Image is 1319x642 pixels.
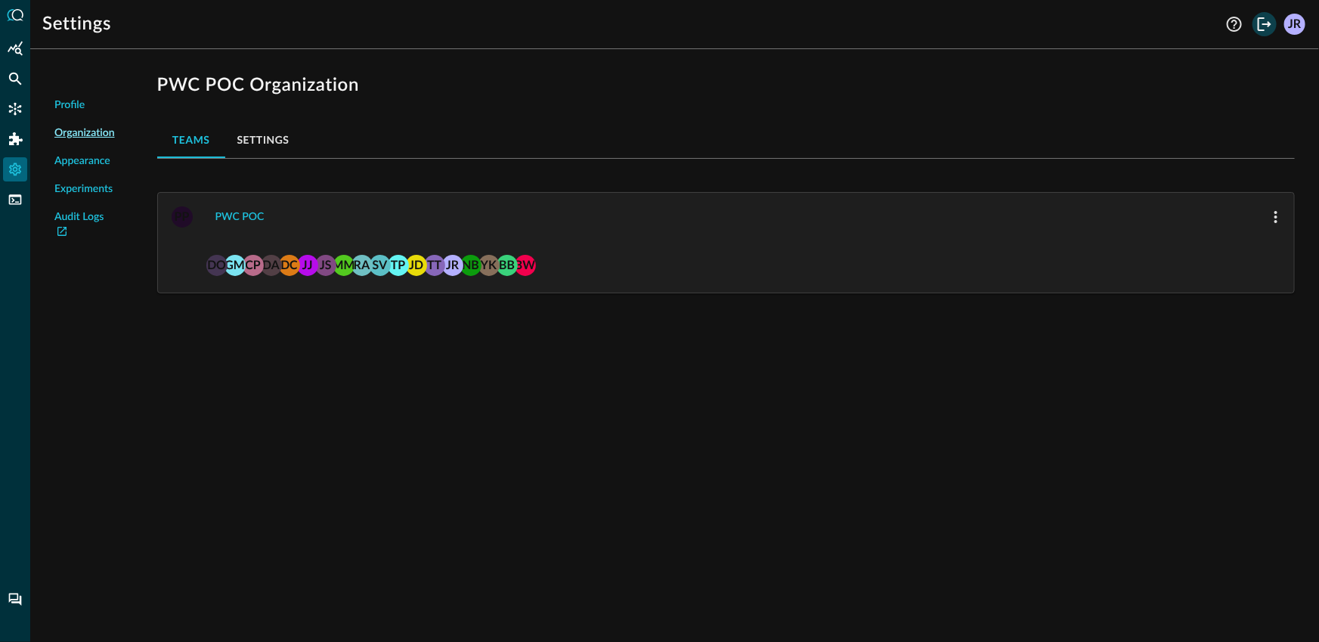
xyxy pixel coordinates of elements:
[42,12,111,36] h1: Settings
[279,255,300,276] div: DC
[157,73,1295,98] h1: PWC POC Organization
[388,255,409,276] div: TP
[243,253,264,274] span: chris.p.oconnor@pwc.com
[424,253,445,274] span: trevor.ticknor@pwc.com
[54,154,110,169] span: Appearance
[206,253,228,274] span: david.owusu@pwc.com
[478,255,500,276] div: YK
[515,253,536,274] span: brian.way+pwc@secdataops.com
[315,255,336,276] div: JS
[315,253,336,274] span: jeff.stone@pwc.com
[388,253,409,274] span: tyrone.p.wheeler@pwc.com
[406,255,427,276] div: JD
[206,205,274,229] button: PWC POC
[279,253,300,274] span: david.coel@pwc.com
[225,122,302,158] button: Settings
[333,253,355,274] span: melvin.mt.thomas@pwc.com
[3,188,27,212] div: FSQL
[54,181,113,197] span: Experiments
[3,36,27,60] div: Summary Insights
[478,253,500,274] span: yousef.k.sherian@pwc.com
[1284,14,1305,35] div: JR
[172,206,193,228] div: PP
[3,157,27,181] div: Settings
[157,122,225,158] button: Teams
[3,588,27,612] div: Chat
[460,253,481,274] span: Neal Bridges
[497,253,518,274] span: balaji.b.kannan@pwc.com
[3,97,27,121] div: Connectors
[54,98,85,113] span: Profile
[515,255,536,276] div: BW
[206,255,228,276] div: DO
[297,255,318,276] div: JJ
[370,253,391,274] span: sagar.velma@pwc.com
[224,255,246,276] div: GM
[351,255,373,276] div: RA
[333,255,355,276] div: MM
[54,126,115,141] span: Organization
[224,253,246,274] span: gomathy.malasubramanyam@pwc.com
[442,255,463,276] div: JR
[215,208,265,227] div: PWC POC
[351,253,373,274] span: rasheed.a.wright@pwc.com
[406,253,427,274] span: jack.dukes@pwc.com
[1222,12,1246,36] button: Help
[4,127,28,151] div: Addons
[370,255,391,276] div: SV
[497,255,518,276] div: BB
[442,253,463,274] span: jon.rau+pwc@secdataops.com
[3,67,27,91] div: Federated Search
[261,255,282,276] div: DA
[261,253,282,274] span: david.a.dominguez@pwc.com
[297,253,318,274] span: jason.jakary@pwc.com
[460,255,481,276] div: NB
[54,209,115,241] a: Audit Logs
[1252,12,1277,36] button: Logout
[424,255,445,276] div: TT
[243,255,264,276] div: CP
